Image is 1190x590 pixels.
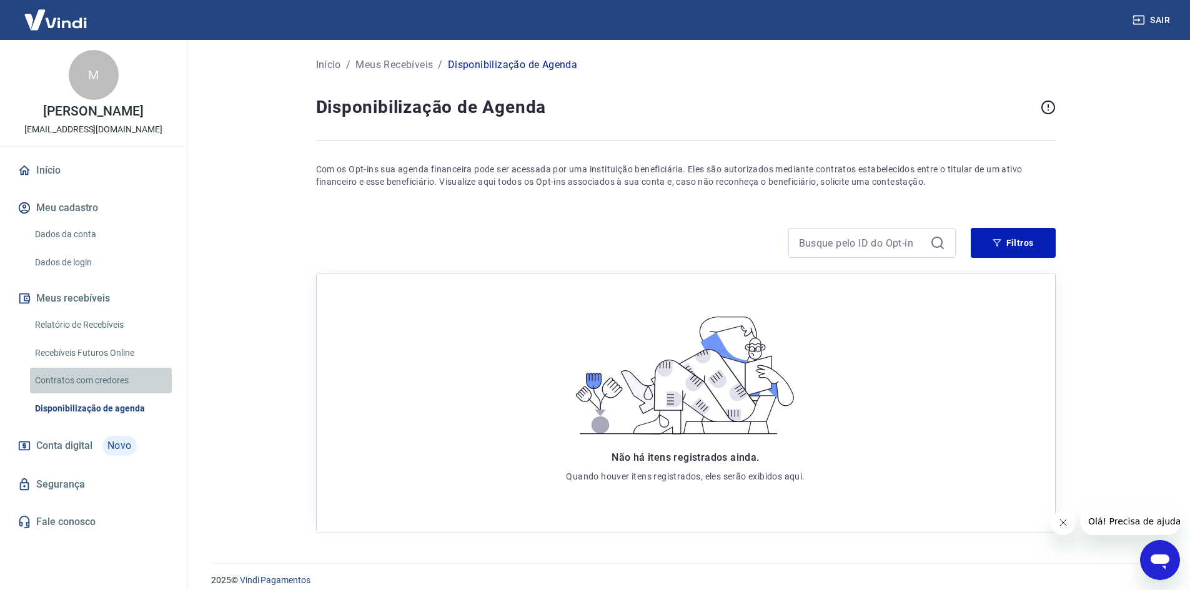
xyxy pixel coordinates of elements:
img: Vindi [15,1,96,39]
span: Não há itens registrados ainda. [612,451,759,463]
button: Meus recebíveis [15,285,172,312]
a: Disponibilização de agenda [30,396,172,421]
h4: Disponibilização de Agenda [316,95,1036,120]
button: Sair [1130,9,1175,32]
iframe: Botão para abrir a janela de mensagens [1140,540,1180,580]
iframe: Fechar mensagem [1051,510,1076,535]
p: Quando houver itens registrados, eles serão exibidos aqui. [566,470,805,483]
a: Fale conosco [15,508,172,536]
a: Contratos com credores [30,368,172,393]
iframe: Mensagem da empresa [1081,508,1180,535]
span: Olá! Precisa de ajuda? [7,9,105,19]
button: Filtros [971,228,1056,258]
p: Com os Opt-ins sua agenda financeira pode ser acessada por uma instituição beneficiária. Eles são... [316,163,1056,188]
a: Dados da conta [30,222,172,247]
a: Conta digitalNovo [15,431,172,461]
p: / [346,57,350,72]
a: Meus Recebíveis [355,57,433,72]
a: Início [15,157,172,184]
div: M [69,50,119,100]
button: Meu cadastro [15,194,172,222]
a: Início [316,57,341,72]
p: / [438,57,442,72]
a: Relatório de Recebíveis [30,312,172,338]
a: Recebíveis Futuros Online [30,340,172,366]
span: Conta digital [36,437,92,455]
p: [EMAIL_ADDRESS][DOMAIN_NAME] [24,123,162,136]
a: Vindi Pagamentos [240,575,310,585]
input: Busque pelo ID do Opt-in [799,234,925,252]
p: Disponibilização de Agenda [448,57,577,72]
a: Segurança [15,471,172,498]
span: Novo [102,436,137,456]
p: 2025 © [211,574,1160,587]
p: [PERSON_NAME] [43,105,143,118]
a: Dados de login [30,250,172,275]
